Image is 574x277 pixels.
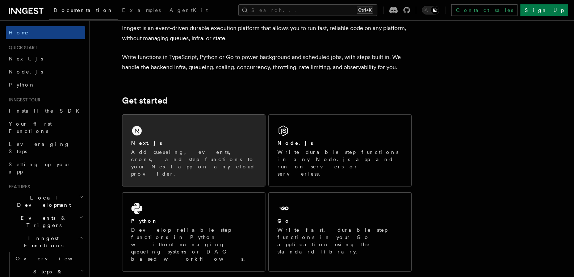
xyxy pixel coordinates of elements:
[451,4,518,16] a: Contact sales
[6,158,85,178] a: Setting up your app
[131,217,158,224] h2: Python
[6,214,79,229] span: Events & Triggers
[6,52,85,65] a: Next.js
[277,217,290,224] h2: Go
[165,2,212,20] a: AgentKit
[169,7,208,13] span: AgentKit
[122,23,412,43] p: Inngest is an event-driven durable execution platform that allows you to run fast, reliable code ...
[131,226,256,263] p: Develop reliable step functions in Python without managing queueing systems or DAG based workflows.
[9,82,35,88] span: Python
[268,192,412,272] a: GoWrite fast, durable step functions in your Go application using the standard library.
[6,191,85,211] button: Local Development
[118,2,165,20] a: Examples
[49,2,118,20] a: Documentation
[6,78,85,91] a: Python
[277,148,403,177] p: Write durable step functions in any Node.js app and run on servers or serverless.
[122,7,161,13] span: Examples
[6,26,85,39] a: Home
[6,235,78,249] span: Inngest Functions
[13,252,85,265] a: Overview
[6,117,85,138] a: Your first Functions
[9,141,70,154] span: Leveraging Steps
[6,232,85,252] button: Inngest Functions
[131,148,256,177] p: Add queueing, events, crons, and step functions to your Next app on any cloud provider.
[6,104,85,117] a: Install the SDK
[6,45,37,51] span: Quick start
[16,256,90,261] span: Overview
[6,97,41,103] span: Inngest tour
[122,96,167,106] a: Get started
[122,192,265,272] a: PythonDevelop reliable step functions in Python without managing queueing systems or DAG based wo...
[6,184,30,190] span: Features
[277,226,403,255] p: Write fast, durable step functions in your Go application using the standard library.
[277,139,313,147] h2: Node.js
[422,6,439,14] button: Toggle dark mode
[6,211,85,232] button: Events & Triggers
[122,114,265,186] a: Next.jsAdd queueing, events, crons, and step functions to your Next app on any cloud provider.
[238,4,377,16] button: Search...Ctrl+K
[268,114,412,186] a: Node.jsWrite durable step functions in any Node.js app and run on servers or serverless.
[9,29,29,36] span: Home
[6,138,85,158] a: Leveraging Steps
[357,7,373,14] kbd: Ctrl+K
[9,121,52,134] span: Your first Functions
[520,4,568,16] a: Sign Up
[9,56,43,62] span: Next.js
[9,108,84,114] span: Install the SDK
[122,52,412,72] p: Write functions in TypeScript, Python or Go to power background and scheduled jobs, with steps bu...
[6,65,85,78] a: Node.js
[131,139,162,147] h2: Next.js
[6,194,79,209] span: Local Development
[9,161,71,175] span: Setting up your app
[54,7,113,13] span: Documentation
[9,69,43,75] span: Node.js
